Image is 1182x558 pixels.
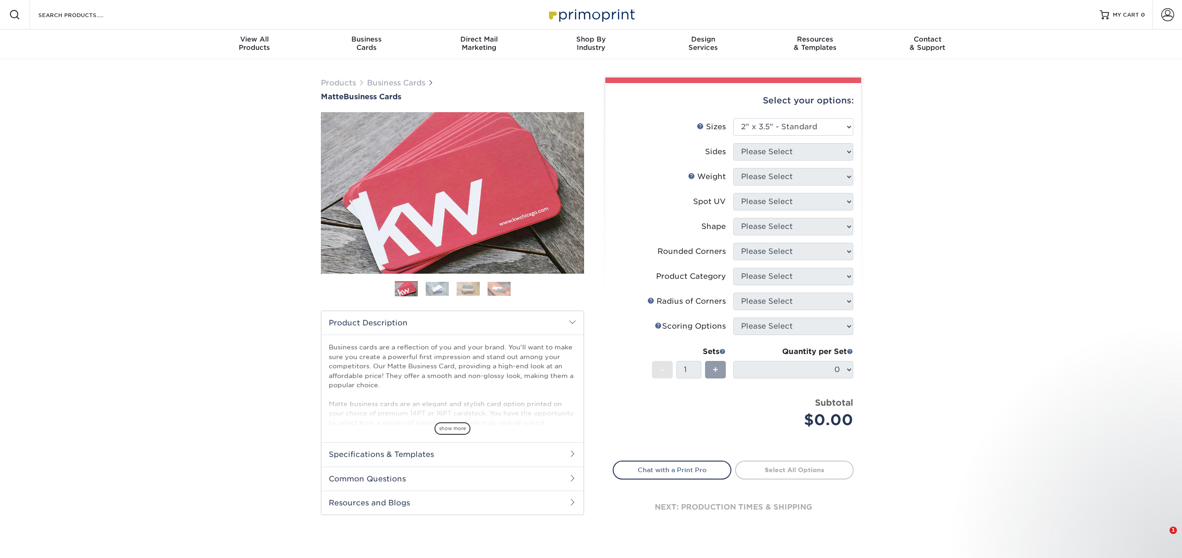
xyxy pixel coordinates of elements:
a: Shop ByIndustry [535,30,647,59]
a: Direct MailMarketing [423,30,535,59]
div: Product Category [656,271,726,282]
div: Radius of Corners [647,296,726,307]
span: Resources [759,35,871,43]
h2: Specifications & Templates [321,442,584,466]
div: Sets [652,346,726,357]
div: Sides [705,146,726,157]
span: Matte [321,92,344,101]
span: 1 [1170,527,1177,534]
img: Primoprint [545,5,637,24]
div: Scoring Options [655,321,726,332]
div: Cards [311,35,423,52]
p: Business cards are a reflection of you and your brand. You'll want to make sure you create a powe... [329,342,576,474]
iframe: Intercom live chat [1151,527,1173,549]
a: Contact& Support [871,30,983,59]
h2: Common Questions [321,467,584,491]
span: Contact [871,35,983,43]
span: show more [434,422,470,435]
span: + [712,363,718,377]
strong: Subtotal [815,397,853,408]
div: Quantity per Set [733,346,853,357]
img: Business Cards 04 [488,282,511,296]
div: Spot UV [693,196,726,207]
img: Business Cards 01 [395,278,418,301]
span: Shop By [535,35,647,43]
span: - [660,363,664,377]
a: BusinessCards [311,30,423,59]
h2: Resources and Blogs [321,491,584,515]
img: Business Cards 03 [457,282,480,296]
a: Products [321,78,356,87]
img: Matte 01 [321,61,584,324]
div: Products [199,35,311,52]
span: Business [311,35,423,43]
div: $0.00 [740,409,853,431]
div: Select your options: [613,83,854,118]
span: MY CART [1113,11,1139,19]
a: Business Cards [367,78,425,87]
span: View All [199,35,311,43]
iframe: Google Customer Reviews [2,530,78,555]
div: Rounded Corners [657,246,726,257]
div: Shape [701,221,726,232]
img: Business Cards 02 [426,282,449,296]
div: Sizes [697,121,726,132]
h2: Product Description [321,311,584,335]
a: MatteBusiness Cards [321,92,584,101]
div: Services [647,35,759,52]
h1: Business Cards [321,92,584,101]
a: Resources& Templates [759,30,871,59]
a: Chat with a Print Pro [613,461,731,479]
div: Weight [688,171,726,182]
span: Direct Mail [423,35,535,43]
div: Marketing [423,35,535,52]
div: next: production times & shipping [613,480,854,535]
a: View AllProducts [199,30,311,59]
a: Select All Options [735,461,854,479]
span: Design [647,35,759,43]
div: & Templates [759,35,871,52]
div: Industry [535,35,647,52]
div: & Support [871,35,983,52]
a: DesignServices [647,30,759,59]
input: SEARCH PRODUCTS..... [37,9,127,20]
span: 0 [1141,12,1145,18]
